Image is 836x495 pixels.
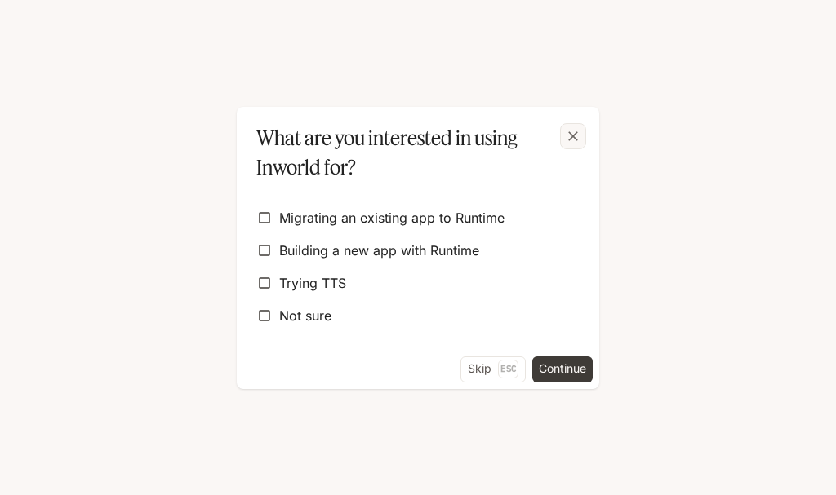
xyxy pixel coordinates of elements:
[460,356,526,382] button: SkipEsc
[498,360,518,378] p: Esc
[256,123,573,182] p: What are you interested in using Inworld for?
[279,241,479,260] span: Building a new app with Runtime
[279,208,505,228] span: Migrating an existing app to Runtime
[532,356,593,382] button: Continue
[279,306,331,325] span: Not sure
[279,273,346,293] span: Trying TTS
